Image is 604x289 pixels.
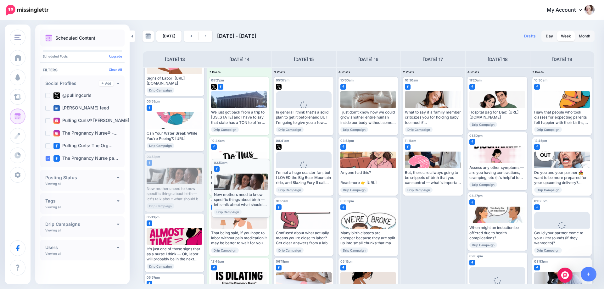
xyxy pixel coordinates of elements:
label: @pullingcurls [53,92,92,99]
img: facebook-square.png [469,139,475,145]
span: 05:13pm [147,215,159,219]
div: Signs of Labor: [URL][DOMAIN_NAME] [147,76,202,86]
span: 2 Posts [403,70,415,74]
span: 09:07pm [469,254,483,258]
img: facebook-square.png [469,260,475,265]
span: 3 Posts [274,70,286,74]
img: facebook-square.png [147,281,152,286]
span: 10:44am [211,139,225,142]
h4: [DATE] 18 [488,56,508,63]
span: 08:37pm [469,194,483,197]
img: menu.png [14,35,21,40]
span: 10:51am [276,199,288,203]
div: Do you and your partner 💑 want to be more prepared for your upcoming delivery? Read more 👉 [URL][... [534,170,590,186]
span: 10:30am [405,78,418,82]
div: What to say if a family member criticizes you for holding baby too much? Read more 👉 [URL][DOMAIN... [405,110,461,125]
label: [PERSON_NAME] feed [53,105,109,111]
div: Assess any other symptoms — are you having contractions, cramping, etc (it's helpful to know the ... [469,165,525,181]
img: instagram-square.png [53,118,60,124]
span: Drip Campaign [534,247,562,253]
label: Pulling Curls® [PERSON_NAME] … [53,118,135,124]
img: facebook-square.png [53,143,60,149]
img: twitter-square.png [211,84,217,90]
div: Open Intercom Messenger [557,268,573,283]
a: Clear All [109,68,122,71]
h4: Tags [45,199,117,203]
span: Drip Campaign [534,127,562,132]
span: 03:53pm [534,259,548,263]
div: New mothers need to know specific things about birth — let's talk about what should be in classes... [147,186,202,202]
span: 7 Posts [209,70,221,74]
span: Drip Campaign [340,187,368,193]
div: In general I think that's a solid plan to get it beforehand BUT I'm going to give you a few thing... [276,110,332,125]
img: twitter-square.png [276,84,282,90]
span: 03:53pm [147,99,160,103]
div: Can Your Water Break While You’re Peeing?: [URL] [147,131,202,141]
span: Drip Campaign [469,182,497,187]
div: It's just one of those signs that as a nurse I think — Ok, labor will probably be in the next wee... [147,247,202,262]
img: facebook-square.png [214,166,220,172]
span: Drip Campaign [340,127,368,132]
span: 05:57pm [147,275,160,279]
p: Viewing all [45,205,61,209]
h4: [DATE] 13 [165,56,185,63]
div: I think we have to combine Ultrasounds, [PERSON_NAME] maneuvers, and mom's thoughts on the matter... [211,170,267,186]
img: facebook-square.png [211,144,217,150]
img: instagram-square.png [53,130,60,136]
img: facebook-square.png [405,144,411,150]
span: Drip Campaign [405,127,433,132]
a: Week [557,31,575,41]
span: [DATE] - [DATE] [217,33,256,39]
h4: [DATE] 19 [552,56,572,63]
span: Drip Campaign [211,127,239,132]
span: 05:13pm [340,259,353,263]
img: facebook-square.png [534,265,540,270]
div: We just got back from a trip to [US_STATE] and I have to say that state has a TON to offer famili... [211,110,267,125]
div: Confused about what actually means you’re close to labor? Get clear answers from a labor nurse—ch... [276,231,332,246]
div: Loading [295,161,312,178]
span: 05:21pm [211,78,224,82]
h4: [DATE] 17 [423,56,443,63]
span: Drip Campaign [214,209,242,215]
span: Drip Campaign [340,247,368,253]
img: facebook-square.png [53,155,60,162]
img: linkedin-square.png [53,105,60,111]
span: 4 Posts [338,70,350,74]
h4: Social Profiles [45,81,99,86]
p: Viewing all [45,182,61,186]
span: Drip Campaign [211,247,239,253]
img: calendar.png [45,35,52,42]
label: The Pregnancy Nurse pa… [53,155,118,162]
a: Day [542,31,557,41]
div: I just don't know how we could grow another entire human inside our body without some of it — but... [340,110,396,125]
span: 03:53pm [147,155,160,158]
h4: Posting Status [45,175,117,180]
div: New mothers need to know specific things about birth — let's talk about what should be in classes... [214,192,268,208]
img: facebook-square.png [147,160,152,166]
img: facebook-square.png [469,84,475,90]
img: facebook-square.png [340,204,346,210]
img: facebook-square.png [534,84,540,90]
a: Drafts [520,31,540,42]
span: Drip Campaign [276,247,304,253]
span: 12:45pm [534,139,547,142]
span: 10:30am [340,78,354,82]
div: Could your partner come to your ultrasounds (if they wanted to)? [URL][DOMAIN_NAME] [534,231,590,246]
span: 4 Posts [467,70,479,74]
img: facebook-square.png [147,220,152,226]
h4: [DATE] 16 [358,56,378,63]
img: facebook-square.png [405,84,411,90]
img: facebook-square.png [469,199,475,205]
div: I saw that people who took classes for expecting parents felt happier with their births, and thei... [534,110,590,125]
img: Missinglettr [6,5,48,15]
div: Loading [295,101,312,118]
img: facebook-square.png [340,144,346,150]
p: Viewing all [45,228,61,232]
span: 03:53pm [214,161,227,164]
a: Add [99,81,114,86]
h4: Users [45,245,117,250]
img: twitter-square.png [53,92,60,99]
img: twitter-square.png [276,144,282,150]
h4: Drip Campaigns [45,222,117,226]
span: Drip Campaign [147,264,174,269]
